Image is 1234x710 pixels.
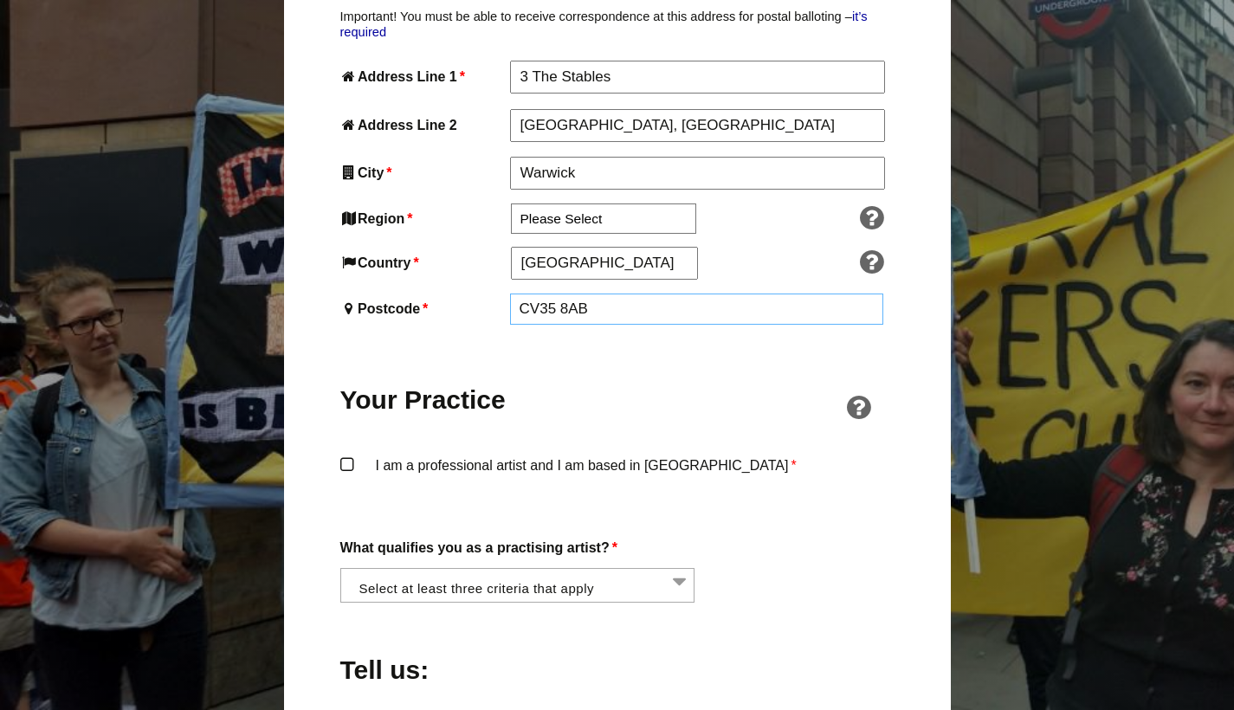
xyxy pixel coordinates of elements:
label: Region [340,207,507,230]
p: Important! You must be able to receive correspondence at this address for postal balloting – [340,9,895,41]
label: City [340,161,507,184]
label: I am a professional artist and I am based in [GEOGRAPHIC_DATA] [340,454,895,506]
label: Address Line 1 [340,65,507,88]
a: it’s required [340,10,868,39]
h2: Your Practice [340,383,507,416]
label: Address Line 2 [340,113,507,137]
label: Country [340,251,507,274]
label: Postcode [340,297,507,320]
h2: Tell us: [340,653,507,687]
label: What qualifies you as a practising artist? [340,536,895,559]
